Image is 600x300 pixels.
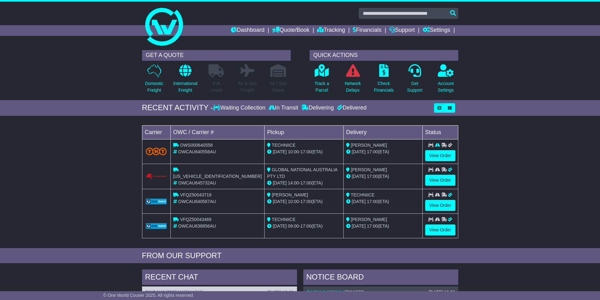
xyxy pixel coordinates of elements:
span: © One World Courier 2025. All rights reserved. [103,293,194,298]
div: Waiting Collection [213,105,267,111]
div: RECENT ACTIVITY - [142,103,213,112]
span: [PERSON_NAME] [351,167,387,172]
img: TNT_Domestic.png [146,148,167,155]
span: 10:00 [288,199,299,204]
a: Quote/Book [272,25,309,36]
span: TECHNIICE [351,192,374,197]
span: 17:00 [300,224,311,229]
span: 17:00 [300,180,311,185]
div: (ETA) [346,149,420,155]
span: 14:00 [288,180,299,185]
div: - (ETA) [267,180,341,186]
p: Air & Sea Freight [238,80,257,93]
span: [PERSON_NAME] [272,192,308,197]
p: Network Delays [345,80,361,93]
a: View Order [425,150,455,161]
div: (ETA) [346,223,420,229]
p: Account Settings [438,80,454,93]
div: - (ETA) [267,198,341,205]
span: [DATE] [352,224,366,229]
span: VFQZ50043469 [180,217,212,222]
span: VFQZ50043719 [180,192,212,197]
a: Dashboard [231,25,265,36]
span: 17:00 [367,149,378,154]
img: GetCarrierServiceLogo [146,223,167,229]
p: Air / Sea Depot [270,80,287,93]
span: 10:00 [288,149,299,154]
span: GLOBAL NATIONAL AUSTRALIA PTY LTD [267,167,337,179]
a: Financials [353,25,381,36]
span: [PERSON_NAME] [351,143,387,148]
p: International Freight [173,80,197,93]
span: 17:00 [300,149,311,154]
div: [DATE] 10:30 [429,290,455,295]
span: TECHNIICE [272,217,295,222]
span: OWCAU640558AU [178,149,216,154]
a: GetSupport [407,64,423,97]
span: [DATE] [273,149,287,154]
div: (ETA) [346,173,420,180]
a: OWCAU640558AU [306,290,344,295]
a: DomesticFreight [145,64,163,97]
td: OWC / Carrier # [170,125,264,139]
span: 7911533 [346,290,363,295]
div: NOTICE BOARD [303,269,458,286]
div: (ETA) [346,198,420,205]
div: - (ETA) [267,223,341,229]
div: RECENT CHAT [142,269,297,286]
span: 17:00 [300,199,311,204]
span: TECHNIICE [272,143,295,148]
span: 09:00 [288,224,299,229]
div: [DATE] 10:31 [267,290,294,295]
a: CheckFinancials [374,64,394,97]
a: View Order [425,224,455,235]
div: In Transit [267,105,300,111]
a: AccountSettings [437,64,454,97]
span: OWCAU645732AU [178,180,216,185]
td: Delivery [343,125,422,139]
td: Carrier [142,125,170,139]
a: InternationalFreight [173,64,198,97]
td: Pickup [265,125,344,139]
span: 17:00 [367,199,378,204]
a: Support [389,25,415,36]
p: Domestic Freight [145,80,163,93]
div: ( ) [145,290,294,295]
a: Tracking [317,25,345,36]
span: 17:00 [367,224,378,229]
div: Delivering [300,105,335,111]
span: OWCAU638856AU [178,224,216,229]
div: GET A QUOTE [142,50,291,61]
div: ( ) [306,290,455,295]
img: Couriers_Please.png [146,173,167,180]
div: - (ETA) [267,149,341,155]
span: OWS000640558 [180,143,213,148]
span: [DATE] [273,180,287,185]
p: Get Support [407,80,422,93]
a: Track aParcel [314,64,329,97]
span: [DATE] [352,174,366,179]
div: FROM OUR SUPPORT [142,251,458,260]
div: Delivered [335,105,367,111]
span: OWCAU640587AU [178,199,216,204]
span: [DATE] [273,199,287,204]
a: NetworkDelays [344,64,361,97]
p: Check Financials [374,80,394,93]
span: [DATE] [352,149,366,154]
p: Track a Parcel [315,80,329,93]
span: [PERSON_NAME] [351,217,387,222]
a: View Order [425,200,455,211]
div: QUICK ACTIONS [310,50,458,61]
img: GetCarrierServiceLogo [146,199,167,204]
a: Settings [423,25,450,36]
span: [DATE] [352,199,366,204]
span: [DATE] [273,224,287,229]
span: 17:00 [367,174,378,179]
td: Status [422,125,458,139]
span: [US_VEHICLE_IDENTIFICATION_NUMBER] [173,174,262,179]
p: Full Loads [209,80,224,93]
span: 7911533 [185,290,202,295]
a: OWCAU640558AU [145,290,183,295]
a: View Order [425,175,455,186]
